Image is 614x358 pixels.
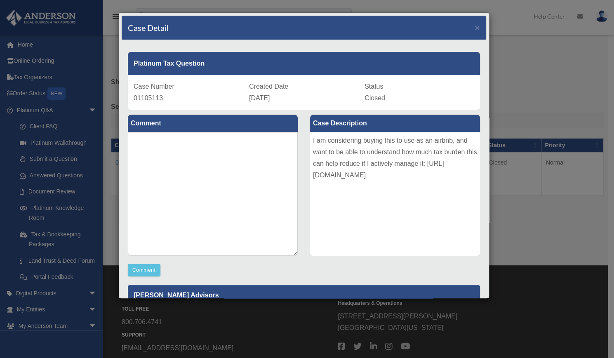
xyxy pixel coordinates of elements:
[310,115,480,132] label: Case Description
[365,83,383,90] span: Status
[310,132,480,256] div: I am considering buying this to use as an airbnb, and want to be able to understand how much tax ...
[128,264,160,276] button: Comment
[134,94,163,101] span: 01105113
[134,83,174,90] span: Case Number
[128,52,480,75] div: Platinum Tax Question
[128,115,298,132] label: Comment
[128,22,169,33] h4: Case Detail
[249,94,270,101] span: [DATE]
[475,23,480,32] span: ×
[128,285,480,305] p: [PERSON_NAME] Advisors
[475,23,480,32] button: Close
[249,83,288,90] span: Created Date
[365,94,385,101] span: Closed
